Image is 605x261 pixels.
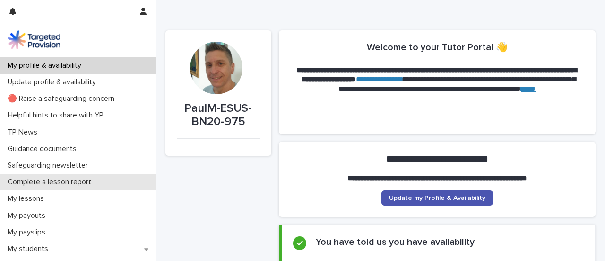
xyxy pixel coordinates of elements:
[4,128,45,137] p: TP News
[4,228,53,237] p: My payslips
[177,102,260,129] p: PaulM-ESUS-BN20-975
[389,195,485,201] span: Update my Profile & Availability
[4,194,52,203] p: My lessons
[381,190,493,206] a: Update my Profile & Availability
[4,78,104,87] p: Update profile & availability
[8,30,60,49] img: M5nRWzHhSzIhMunXDL62
[4,61,89,70] p: My profile & availability
[316,236,475,248] h2: You have told us you have availability
[4,178,99,187] p: Complete a lesson report
[4,244,56,253] p: My students
[367,42,508,53] h2: Welcome to your Tutor Portal 👋
[4,144,84,153] p: Guidance documents
[4,111,111,120] p: Helpful hints to share with YP
[4,94,122,103] p: 🔴 Raise a safeguarding concern
[4,161,95,170] p: Safeguarding newsletter
[4,211,53,220] p: My payouts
